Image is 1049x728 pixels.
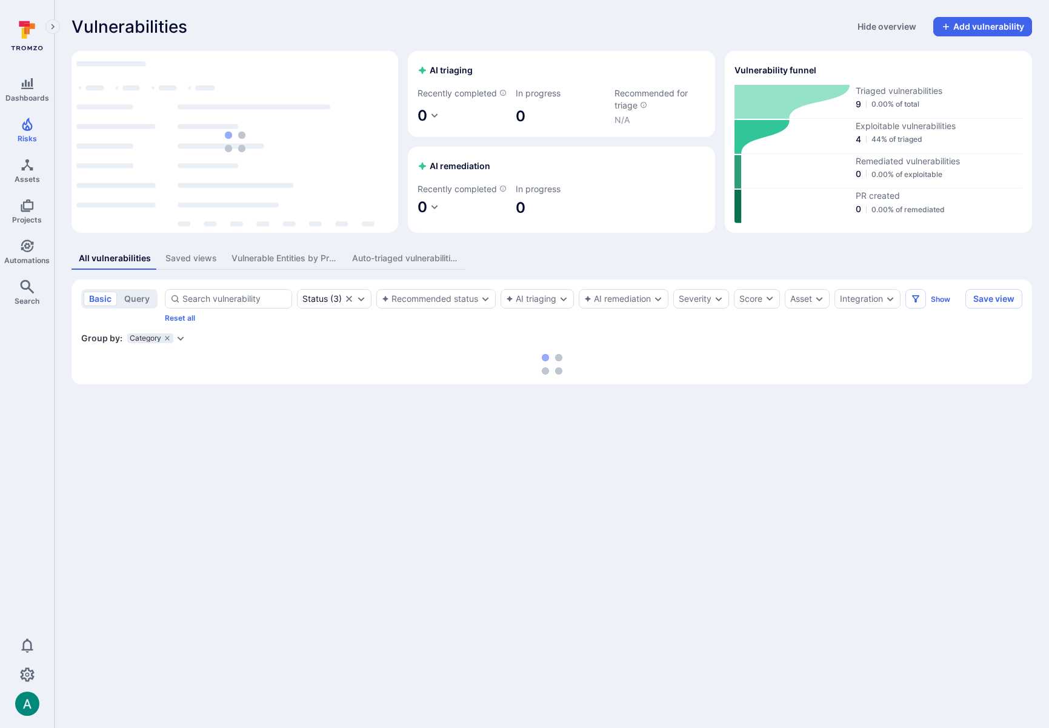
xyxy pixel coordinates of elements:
[516,198,607,218] span: 0
[84,292,117,306] button: basic
[840,294,883,304] button: Integration
[856,98,861,110] span: 9
[130,335,161,342] span: Category
[499,185,507,192] svg: AI remediated vulnerabilities in the last 7 days
[856,120,1023,132] span: Exploitable vulnerabilities
[418,160,490,172] h2: AI remediation
[81,332,122,344] span: Group by:
[165,252,217,264] div: Saved views
[18,134,37,143] span: Risks
[418,64,473,76] h2: AI triaging
[584,294,651,304] button: AI remediation
[382,294,478,304] button: Recommended status
[856,155,1023,167] span: Remediated vulnerabilities
[734,289,780,309] button: Score
[856,203,861,215] span: 0
[72,51,398,233] div: Top integrations by vulnerabilities
[4,256,50,265] span: Automations
[182,293,287,305] input: Search vulnerability
[653,294,663,304] button: Expand dropdown
[871,205,945,214] span: 0.00% of remediated
[856,168,861,180] span: 0
[871,135,922,144] span: 44% of triaged
[734,64,816,76] h2: Vulnerability funnel
[885,294,895,304] button: Expand dropdown
[499,89,507,96] svg: AI triaged vulnerabilities in the last 7 days
[559,294,568,304] button: Expand dropdown
[933,17,1032,36] button: Add vulnerability
[856,133,861,145] span: 4
[418,107,427,124] span: 0
[856,190,1023,202] span: PR created
[418,198,439,218] button: 0
[72,247,1032,270] div: assets tabs
[790,294,812,304] button: Asset
[72,17,187,36] span: Vulnerabilities
[506,294,556,304] button: AI triaging
[79,252,151,264] div: All vulnerabilities
[814,294,824,304] button: Expand dropdown
[542,354,562,375] img: Loading...
[905,289,926,309] button: Filters
[931,295,950,304] button: Show
[127,333,173,343] div: Category
[165,313,195,322] button: Reset all
[302,294,328,304] div: Status
[418,183,508,195] span: Recently completed
[418,87,508,99] span: Recently completed
[679,294,711,304] button: Severity
[81,354,1022,375] div: loading spinner
[127,333,185,343] div: grouping parameters
[614,87,705,112] span: Recommended for triage
[965,289,1022,309] button: Save view
[640,101,647,109] svg: Vulnerabilities with critical and high severity from supported integrations (SCA/SAST/CSPM) that ...
[119,292,155,306] button: query
[344,294,354,304] button: Clear selection
[739,293,762,305] div: Score
[48,22,57,32] i: Expand navigation menu
[15,692,39,716] div: Arjan Dehar
[352,252,458,264] div: Auto-triaged vulnerabilities
[5,93,49,102] span: Dashboards
[302,294,342,304] button: Status(3)
[614,114,705,126] p: N/A
[418,106,439,126] button: 0
[76,56,393,228] div: loading spinner
[516,107,607,126] span: 0
[714,294,724,304] button: Expand dropdown
[176,333,185,343] button: Expand dropdown
[418,198,427,216] span: 0
[15,692,39,716] img: ACg8ocLSa5mPYBaXNx3eFu_EmspyJX0laNWN7cXOFirfQ7srZveEpg=s96-c
[481,294,490,304] button: Expand dropdown
[516,87,607,99] span: In progress
[15,296,39,306] span: Search
[45,19,60,34] button: Expand navigation menu
[516,183,607,195] span: In progress
[871,99,919,109] span: 0.00% of total
[225,132,245,152] img: Loading...
[871,170,942,179] span: 0.00% of exploitable
[356,294,366,304] button: Expand dropdown
[12,215,42,224] span: Projects
[856,85,1023,97] span: Triaged vulnerabilities
[231,252,338,264] div: Vulnerable Entities by Project
[850,17,924,36] button: Hide overview
[302,294,342,304] div: ( 3 )
[15,175,40,184] span: Assets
